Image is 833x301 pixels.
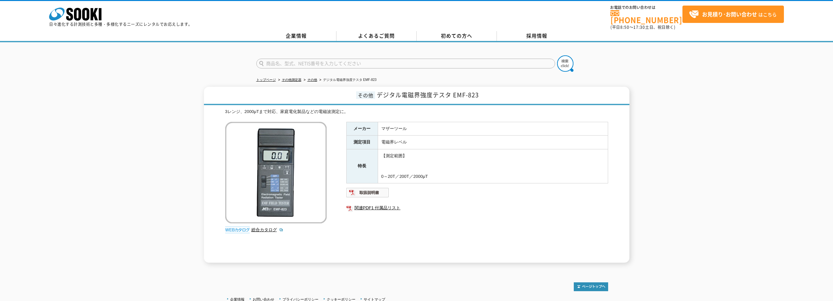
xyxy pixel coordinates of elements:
span: 初めての方へ [441,32,472,39]
a: お見積り･お問い合わせはこちら [682,6,784,23]
img: トップページへ [574,282,608,291]
td: マザーツール [378,122,608,136]
th: メーカー [346,122,378,136]
td: 電磁界レベル [378,136,608,149]
a: 採用情報 [497,31,577,41]
a: トップページ [256,78,276,82]
img: 取扱説明書 [346,187,389,198]
a: よくあるご質問 [336,31,417,41]
img: デジタル電磁界強度テスタ EMF-823 [225,122,327,223]
a: 関連PDF1 付属品リスト [346,204,608,212]
th: 特長 [346,149,378,183]
a: 企業情報 [256,31,336,41]
img: webカタログ [225,227,250,233]
span: デジタル電磁界強度テスタ EMF-823 [377,90,479,99]
a: その他 [307,78,317,82]
img: btn_search.png [557,55,573,72]
td: 【測定範囲】 0～20T／200T／2000μT [378,149,608,183]
li: デジタル電磁界強度テスタ EMF-823 [318,77,377,84]
span: (平日 ～ 土日、祝日除く) [610,24,675,30]
span: 17:30 [633,24,645,30]
a: 総合カタログ [251,227,283,232]
p: 日々進化する計測技術と多種・多様化するニーズにレンタルでお応えします。 [49,22,192,26]
span: 8:50 [620,24,629,30]
th: 測定項目 [346,136,378,149]
a: その他測定器 [282,78,301,82]
strong: お見積り･お問い合わせ [702,10,757,18]
span: その他 [356,91,375,99]
a: [PHONE_NUMBER] [610,10,682,24]
a: 初めての方へ [417,31,497,41]
input: 商品名、型式、NETIS番号を入力してください [256,59,555,68]
span: はこちら [689,9,777,19]
span: お電話でのお問い合わせは [610,6,682,9]
a: 取扱説明書 [346,192,389,197]
div: 3レンジ、2000μTまで対応、家庭電化製品などの電磁波測定に。 [225,108,608,115]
